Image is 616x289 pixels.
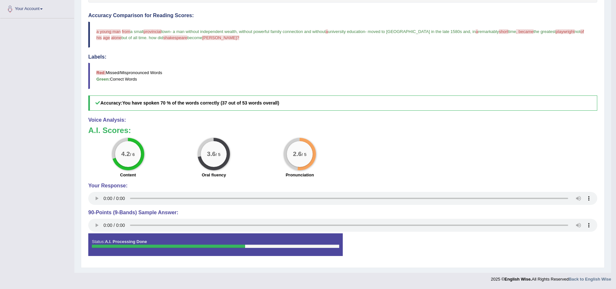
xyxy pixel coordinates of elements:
[508,29,516,34] span: time
[534,29,556,34] span: the greatest
[121,150,130,158] big: 4.2
[122,100,279,106] b: You have spoken 70 % of the words correctly (37 out of 53 words overall)
[88,126,131,135] b: A.I. Scores:
[569,277,611,282] a: Back to English Wise
[170,29,171,34] span: -
[491,273,611,282] div: 2025 © All Rights Reserved
[478,29,499,34] span: remarkably
[504,277,532,282] strong: English Wise.
[326,29,328,34] span: a
[88,117,597,123] h4: Voice Analysis:
[121,35,146,40] span: but of all time
[96,29,121,34] span: a young man
[202,172,226,178] label: Oral fluency
[105,239,147,244] strong: A.I. Processing Done
[472,29,476,34] span: in
[216,152,221,157] small: / 5
[187,35,202,40] span: become
[130,29,144,34] span: a small
[88,95,597,111] h5: Accuracy:
[580,29,584,34] span: of
[96,35,102,40] span: his
[499,29,508,34] span: short
[161,29,170,34] span: town
[575,29,580,34] span: not
[207,150,216,158] big: 3.6
[470,29,471,34] span: ,
[476,29,478,34] span: a
[286,172,314,178] label: Pronunciation
[122,29,130,34] span: from
[328,29,365,34] span: university education
[111,35,122,40] span: alone
[120,172,136,178] label: Content
[88,63,597,89] blockquote: Missed/Mispronounced Words Correct Words
[146,35,148,40] span: .
[130,152,135,157] small: / 6
[88,54,597,60] h4: Labels:
[88,13,597,18] h4: Accuracy Comparison for Reading Scores:
[96,70,106,75] b: Red:
[556,29,575,34] span: playwright
[237,29,238,34] span: ,
[202,35,239,40] span: [PERSON_NAME]?
[96,77,110,82] b: Green:
[239,29,326,34] span: without powerful family connection and without
[302,152,307,157] small: / 5
[88,183,597,189] h4: Your Response:
[149,35,163,40] span: how did
[368,29,470,34] span: moved to [GEOGRAPHIC_DATA] in the late 1580s and
[144,29,161,34] span: provincial
[293,150,302,158] big: 2.6
[516,29,533,34] span: , became
[163,35,187,40] span: shakespeare
[88,210,597,216] h4: 90-Points (9-Bands) Sample Answer:
[88,233,343,256] div: Status:
[173,29,236,34] span: a man without independent wealth
[103,35,110,40] span: age
[365,29,366,34] span: -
